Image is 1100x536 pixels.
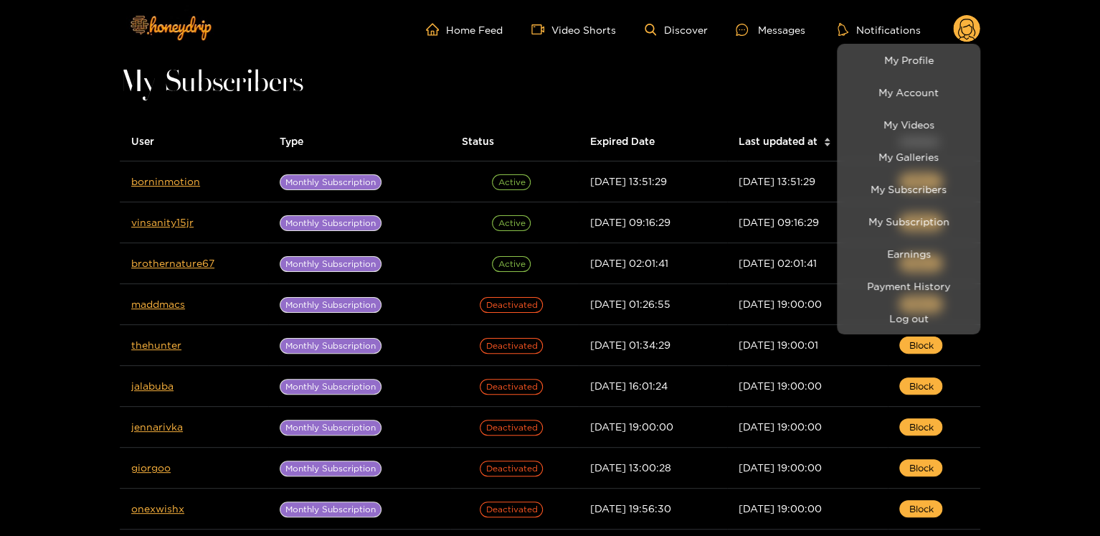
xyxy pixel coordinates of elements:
[840,112,977,137] a: My Videos
[840,177,977,202] a: My Subscribers
[840,273,977,298] a: Payment History
[840,209,977,234] a: My Subscription
[840,241,977,266] a: Earnings
[840,306,977,331] button: Log out
[840,47,977,72] a: My Profile
[840,144,977,169] a: My Galleries
[840,80,977,105] a: My Account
